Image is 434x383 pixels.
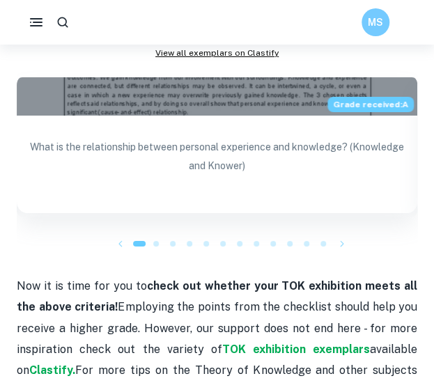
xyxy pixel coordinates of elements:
[222,343,370,356] a: TOK exhibition exemplars
[17,77,417,217] a: Blog exemplar: What is the relationship between personaGrade received:AWhat is the relationship b...
[28,138,406,199] p: What is the relationship between personal experience and knowledge? (Knowledge and Knower)
[368,15,384,30] h6: MS
[29,364,75,377] a: Clastify.
[17,279,417,313] strong: check out whether your TOK exhibition meets all the above criteria!
[362,8,389,36] button: MS
[327,97,414,112] span: Grade received: A
[17,47,417,59] a: View all exemplars on Clastify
